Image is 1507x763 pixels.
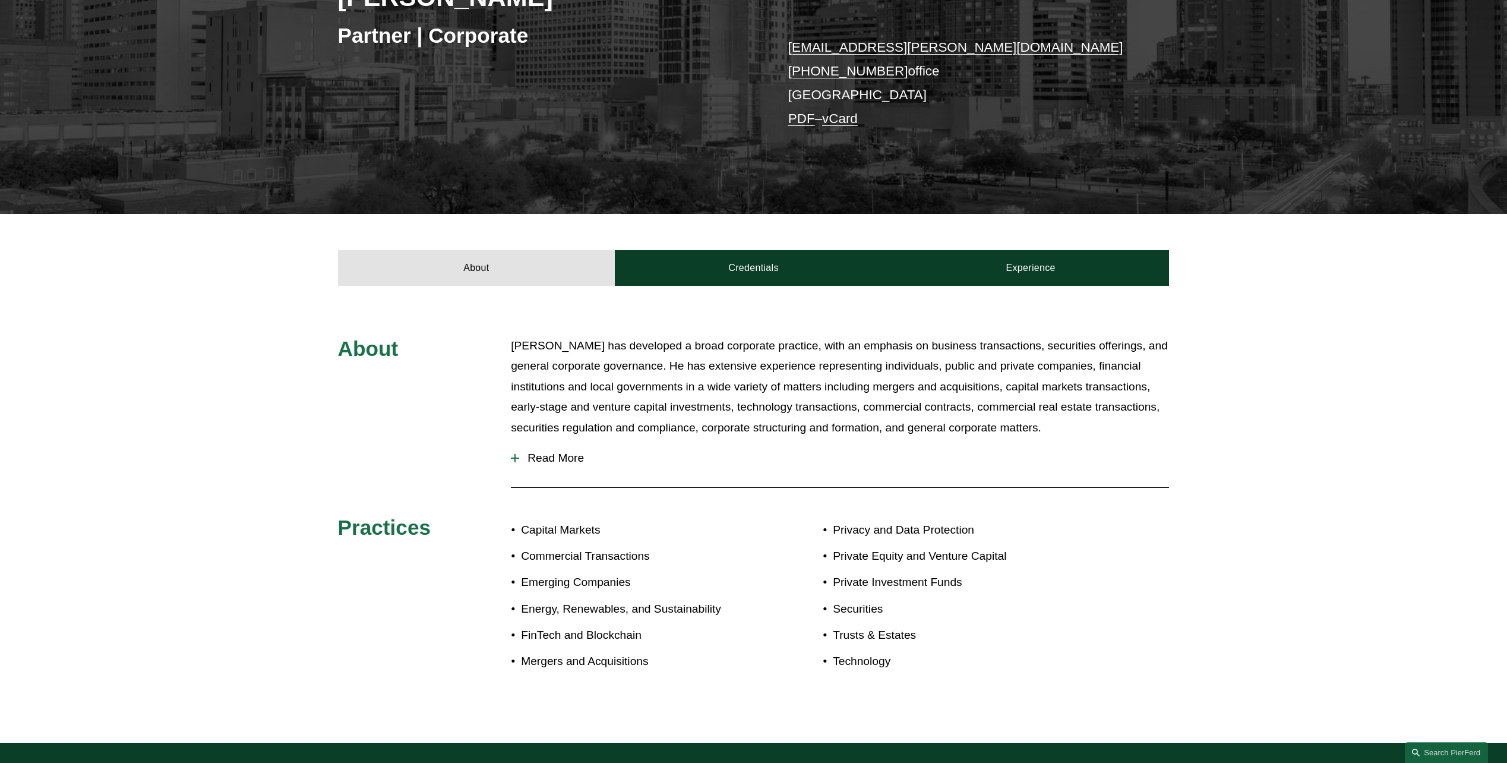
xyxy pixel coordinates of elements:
[833,599,1100,620] p: Securities
[521,651,753,672] p: Mergers and Acquisitions
[833,572,1100,593] p: Private Investment Funds
[1405,742,1488,763] a: Search this site
[338,23,754,49] h3: Partner | Corporate
[833,520,1100,541] p: Privacy and Data Protection
[788,111,815,126] a: PDF
[788,40,1123,55] a: [EMAIL_ADDRESS][PERSON_NAME][DOMAIN_NAME]
[521,546,753,567] p: Commercial Transactions
[521,625,753,646] p: FinTech and Blockchain
[788,36,1135,131] p: office [GEOGRAPHIC_DATA] –
[338,516,431,539] span: Practices
[833,546,1100,567] p: Private Equity and Venture Capital
[338,337,399,360] span: About
[338,250,615,286] a: About
[833,625,1100,646] p: Trusts & Estates
[521,572,753,593] p: Emerging Companies
[519,452,1169,465] span: Read More
[833,651,1100,672] p: Technology
[511,336,1169,439] p: [PERSON_NAME] has developed a broad corporate practice, with an emphasis on business transactions...
[521,599,753,620] p: Energy, Renewables, and Sustainability
[615,250,892,286] a: Credentials
[822,111,858,126] a: vCard
[521,520,753,541] p: Capital Markets
[788,64,908,78] a: [PHONE_NUMBER]
[892,250,1170,286] a: Experience
[511,443,1169,474] button: Read More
